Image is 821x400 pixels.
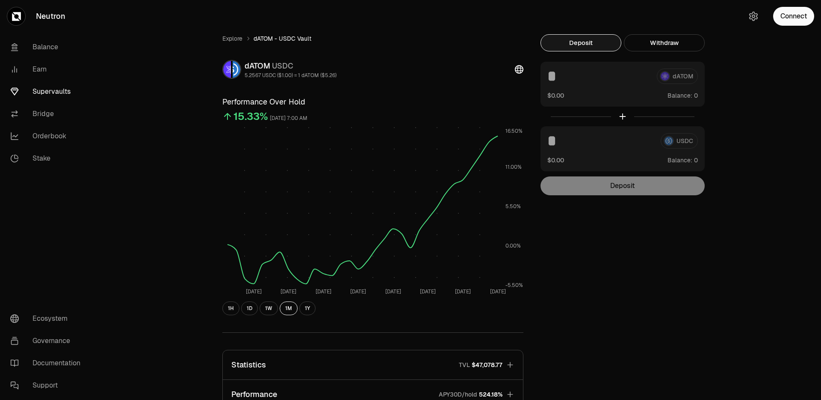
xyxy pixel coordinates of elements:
[299,301,316,315] button: 1Y
[667,91,692,100] span: Balance:
[459,361,470,369] p: TVL
[223,61,231,78] img: dATOM Logo
[223,350,523,379] button: StatisticsTVL$47,078.77
[624,34,705,51] button: Withdraw
[231,359,266,371] p: Statistics
[479,390,502,399] span: 524.18%
[420,288,436,295] tspan: [DATE]
[245,72,337,79] div: 5.2567 USDC ($1.00) = 1 dATOM ($5.26)
[3,103,92,125] a: Bridge
[3,58,92,81] a: Earn
[233,110,268,123] div: 15.33%
[222,96,523,108] h3: Performance Over Hold
[472,361,502,369] span: $47,078.77
[260,301,278,315] button: 1W
[222,34,523,43] nav: breadcrumb
[385,288,401,295] tspan: [DATE]
[316,288,331,295] tspan: [DATE]
[3,147,92,170] a: Stake
[505,128,523,134] tspan: 16.50%
[455,288,471,295] tspan: [DATE]
[281,288,296,295] tspan: [DATE]
[280,301,298,315] button: 1M
[547,91,564,100] button: $0.00
[773,7,814,26] button: Connect
[490,288,506,295] tspan: [DATE]
[270,113,307,123] div: [DATE] 7:00 AM
[350,288,366,295] tspan: [DATE]
[3,330,92,352] a: Governance
[505,203,521,210] tspan: 5.50%
[547,155,564,164] button: $0.00
[3,307,92,330] a: Ecosystem
[439,390,477,399] p: APY30D/hold
[505,164,522,170] tspan: 11.00%
[3,125,92,147] a: Orderbook
[222,34,242,43] a: Explore
[241,301,258,315] button: 1D
[667,156,692,164] span: Balance:
[245,60,337,72] div: dATOM
[272,61,293,71] span: USDC
[3,36,92,58] a: Balance
[222,301,239,315] button: 1H
[540,34,621,51] button: Deposit
[3,374,92,397] a: Support
[246,288,262,295] tspan: [DATE]
[505,242,521,249] tspan: 0.00%
[3,352,92,374] a: Documentation
[505,282,523,289] tspan: -5.50%
[254,34,311,43] span: dATOM - USDC Vault
[3,81,92,103] a: Supervaults
[233,61,240,78] img: USDC Logo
